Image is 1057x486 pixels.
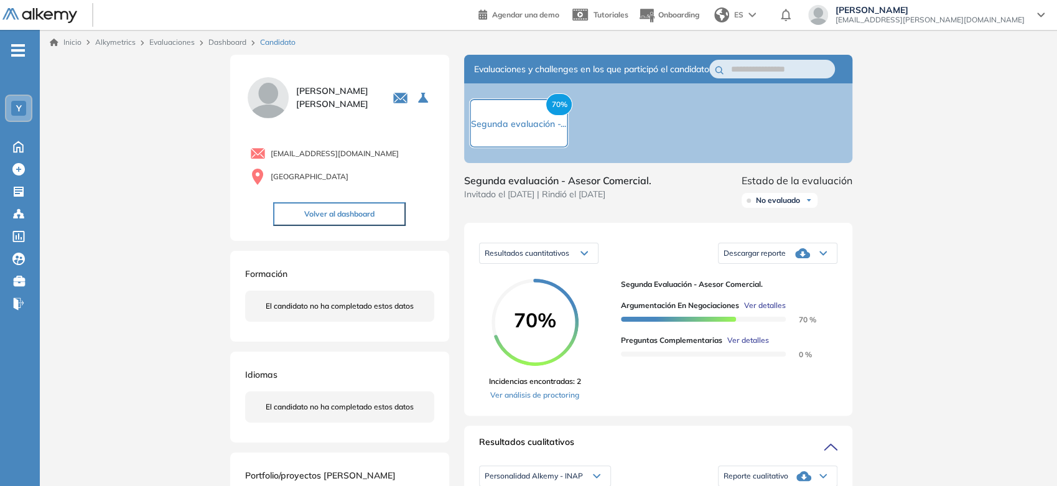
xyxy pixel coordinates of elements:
span: Idiomas [245,369,277,380]
img: Ícono de flecha [805,197,813,204]
span: Y [16,103,22,113]
span: Candidato [260,37,296,48]
span: [GEOGRAPHIC_DATA] [271,171,348,182]
span: 70 % [784,315,816,324]
span: 0 % [784,350,812,359]
img: PROFILE_MENU_LOGO_USER [245,75,291,121]
span: Portfolio/proyectos [PERSON_NAME] [245,470,396,481]
span: Resultados cualitativos [479,436,574,456]
span: Reporte cualitativo [724,471,788,481]
span: Argumentación en negociaciones [621,300,739,311]
span: Personalidad Alkemy - INAP [485,471,583,481]
span: Segunda evaluación - Asesor Comercial. [464,173,651,188]
button: Volver al dashboard [273,202,406,226]
span: ES [734,9,743,21]
button: Ver detalles [722,335,769,346]
a: Agendar una demo [478,6,559,21]
a: Dashboard [208,37,246,47]
span: [PERSON_NAME] [PERSON_NAME] [296,85,378,111]
span: [EMAIL_ADDRESS][DOMAIN_NAME] [271,148,399,159]
span: Resultados cuantitativos [485,248,569,258]
span: Descargar reporte [724,248,786,258]
span: Preguntas complementarias [621,335,722,346]
span: [PERSON_NAME] [836,5,1025,15]
span: El candidato no ha completado estos datos [266,301,414,312]
span: Ver detalles [744,300,786,311]
a: Ver análisis de proctoring [489,390,581,401]
img: world [714,7,729,22]
span: 70% [546,93,572,116]
img: Logo [2,8,77,24]
button: Ver detalles [739,300,786,311]
img: arrow [748,12,756,17]
span: Evaluaciones y challenges en los que participó el candidato [474,63,709,76]
span: Estado de la evaluación [742,173,852,188]
span: Formación [245,268,287,279]
a: Inicio [50,37,81,48]
span: Segunda evaluación - Asesor Comercial. [621,279,827,290]
span: Ver detalles [727,335,769,346]
span: Tutoriales [594,10,628,19]
button: Onboarding [638,2,699,29]
span: Onboarding [658,10,699,19]
span: Incidencias encontradas: 2 [489,376,581,387]
span: Agendar una demo [492,10,559,19]
span: Invitado el [DATE] | Rindió el [DATE] [464,188,651,201]
span: No evaluado [756,195,800,205]
span: Segunda evaluación -... [471,118,566,129]
i: - [11,49,25,52]
span: [EMAIL_ADDRESS][PERSON_NAME][DOMAIN_NAME] [836,15,1025,25]
span: El candidato no ha completado estos datos [266,401,414,413]
span: Alkymetrics [95,37,136,47]
a: Evaluaciones [149,37,195,47]
span: 70% [491,310,579,330]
